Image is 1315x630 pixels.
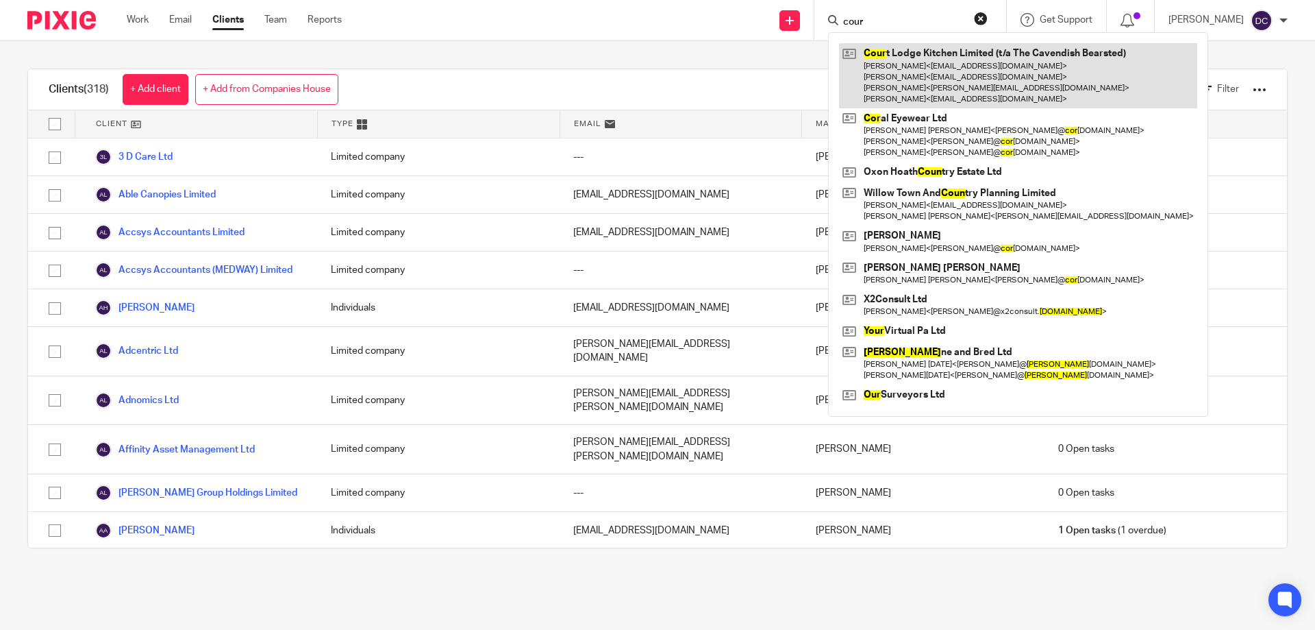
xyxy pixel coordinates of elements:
[95,485,297,501] a: [PERSON_NAME] Group Holdings Limited
[1058,442,1114,456] span: 0 Open tasks
[1058,524,1166,537] span: (1 overdue)
[802,289,1044,326] div: [PERSON_NAME]
[560,425,802,474] div: [PERSON_NAME][EMAIL_ADDRESS][PERSON_NAME][DOMAIN_NAME]
[95,262,292,278] a: Accsys Accountants (MEDWAY) Limited
[95,441,112,458] img: svg%3E
[317,376,560,425] div: Limited company
[84,84,109,95] span: (318)
[95,343,178,359] a: Adcentric Ltd
[317,138,560,175] div: Limited company
[317,474,560,511] div: Limited company
[317,252,560,289] div: Limited company
[560,289,802,326] div: [EMAIL_ADDRESS][DOMAIN_NAME]
[974,12,988,25] button: Clear
[802,327,1044,376] div: [PERSON_NAME]
[317,425,560,474] div: Limited company
[816,118,859,130] span: Manager
[95,149,112,165] img: svg%3E
[95,149,173,165] a: 3 D Care Ltd
[802,176,1044,213] div: [PERSON_NAME]
[264,13,287,27] a: Team
[95,392,179,409] a: Adnomics Ltd
[95,485,112,501] img: svg%3E
[560,214,802,251] div: [EMAIL_ADDRESS][DOMAIN_NAME]
[95,441,255,458] a: Affinity Asset Management Ltd
[802,138,1044,175] div: [PERSON_NAME]
[560,512,802,549] div: [EMAIL_ADDRESS][DOMAIN_NAME]
[560,138,802,175] div: ---
[317,214,560,251] div: Limited company
[95,300,195,316] a: [PERSON_NAME]
[331,118,353,130] span: Type
[317,289,560,326] div: Individuals
[195,74,338,105] a: + Add from Companies House
[317,512,560,549] div: Individuals
[123,74,188,105] a: + Add client
[1040,15,1092,25] span: Get Support
[802,474,1044,511] div: [PERSON_NAME]
[127,13,149,27] a: Work
[95,186,112,203] img: svg%3E
[560,474,802,511] div: ---
[95,224,112,241] img: svg%3E
[1251,10,1273,32] img: svg%3E
[27,11,96,29] img: Pixie
[42,111,68,137] input: Select all
[95,343,112,359] img: svg%3E
[560,176,802,213] div: [EMAIL_ADDRESS][DOMAIN_NAME]
[842,16,965,29] input: Search
[95,224,245,241] a: Accsys Accountants Limited
[802,214,1044,251] div: [PERSON_NAME]
[95,262,112,278] img: svg%3E
[802,425,1044,474] div: [PERSON_NAME]
[169,13,192,27] a: Email
[317,327,560,376] div: Limited company
[1217,84,1239,94] span: Filter
[95,522,195,539] a: [PERSON_NAME]
[560,252,802,289] div: ---
[560,327,802,376] div: [PERSON_NAME][EMAIL_ADDRESS][DOMAIN_NAME]
[95,522,112,539] img: svg%3E
[1058,486,1114,500] span: 0 Open tasks
[95,392,112,409] img: svg%3E
[802,376,1044,425] div: [PERSON_NAME]
[1058,524,1116,537] span: 1 Open tasks
[574,118,601,130] span: Email
[96,118,127,130] span: Client
[95,300,112,316] img: svg%3E
[308,13,342,27] a: Reports
[95,186,216,203] a: Able Canopies Limited
[802,252,1044,289] div: [PERSON_NAME]
[49,82,109,97] h1: Clients
[560,376,802,425] div: [PERSON_NAME][EMAIL_ADDRESS][PERSON_NAME][DOMAIN_NAME]
[802,512,1044,549] div: [PERSON_NAME]
[1168,13,1244,27] p: [PERSON_NAME]
[317,176,560,213] div: Limited company
[212,13,244,27] a: Clients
